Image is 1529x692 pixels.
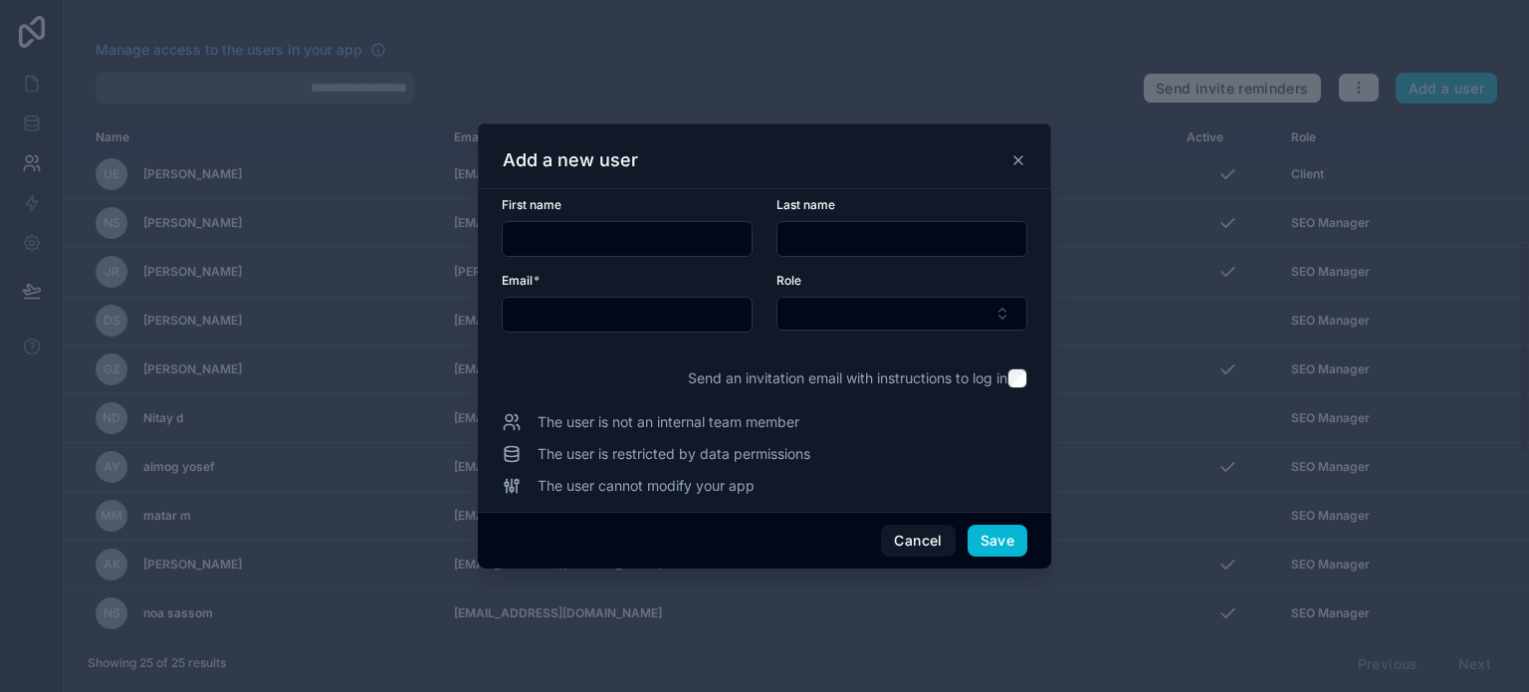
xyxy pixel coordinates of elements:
button: Select Button [776,297,1027,331]
button: Cancel [881,525,955,557]
span: The user cannot modify your app [538,476,755,496]
span: Role [776,273,801,288]
button: Save [968,525,1027,557]
span: First name [502,197,561,212]
span: Email [502,273,533,288]
span: Last name [776,197,835,212]
input: Send an invitation email with instructions to log in [1007,368,1027,388]
span: The user is restricted by data permissions [538,444,810,464]
span: Send an invitation email with instructions to log in [688,368,1007,388]
span: The user is not an internal team member [538,412,799,432]
h3: Add a new user [503,148,638,172]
